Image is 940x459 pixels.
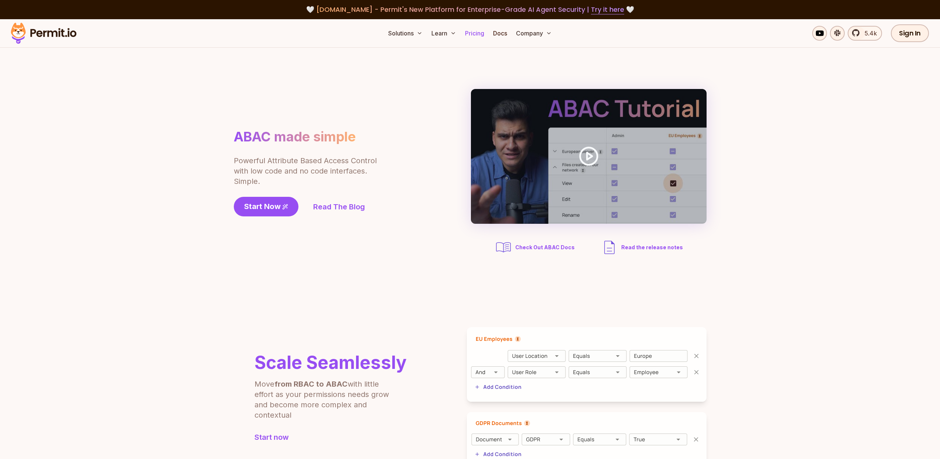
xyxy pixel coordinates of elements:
span: Check Out ABAC Docs [515,244,575,251]
b: from RBAC to ABAC [274,380,348,388]
p: Powerful Attribute Based Access Control with low code and no code interfaces. Simple. [234,155,378,186]
a: Pricing [462,26,487,41]
a: Start Now [234,197,298,216]
img: Permit logo [7,21,80,46]
div: 🤍 🤍 [18,4,922,15]
button: Company [513,26,555,41]
a: Read The Blog [313,202,365,212]
span: Read the release notes [621,244,683,251]
h2: Scale Seamlessly [254,354,407,371]
img: abac docs [495,239,512,256]
span: 5.4k [860,29,877,38]
span: [DOMAIN_NAME] - Permit's New Platform for Enterprise-Grade AI Agent Security | [316,5,624,14]
a: Try it here [591,5,624,14]
a: Check Out ABAC Docs [495,239,577,256]
button: Solutions [385,26,425,41]
a: Read the release notes [601,239,683,256]
a: 5.4k [848,26,882,41]
h1: ABAC made simple [234,129,356,145]
button: Learn [428,26,459,41]
a: Docs [490,26,510,41]
a: Start now [254,432,407,442]
span: Start Now [244,201,281,212]
a: Sign In [891,24,929,42]
img: description [601,239,618,256]
p: Move with little effort as your permissions needs grow and become more complex and contextual [254,379,399,420]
